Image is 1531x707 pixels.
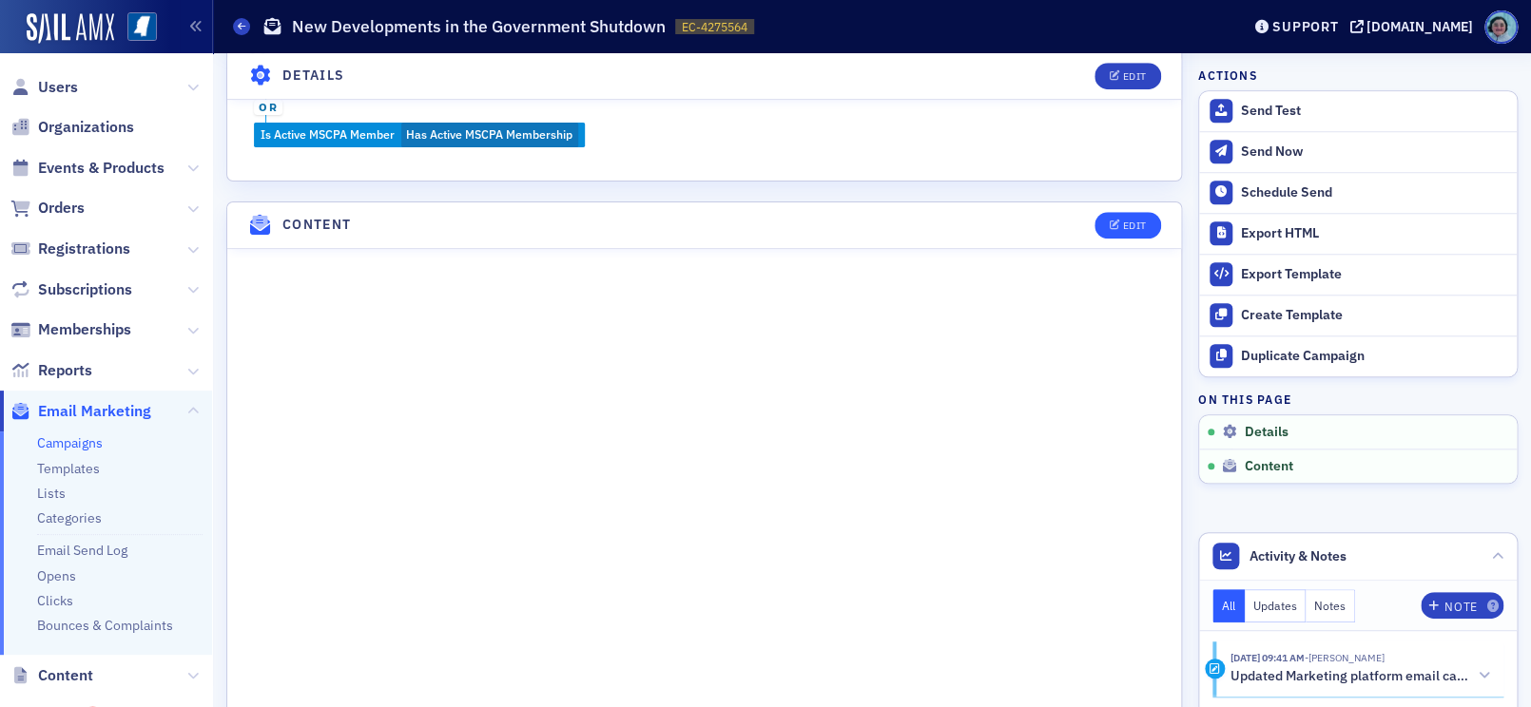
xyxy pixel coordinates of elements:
span: Email Marketing [38,401,151,422]
button: Note [1421,592,1503,619]
a: Lists [37,485,66,502]
span: Reports [38,360,92,381]
a: Create Template [1199,295,1517,335]
div: Export HTML [1241,225,1507,242]
h4: Details [282,67,345,86]
button: [DOMAIN_NAME] [1349,20,1480,33]
a: Memberships [10,319,131,340]
span: Subscriptions [38,279,132,300]
a: Subscriptions [10,279,132,300]
div: Note [1444,602,1477,612]
div: Send Test [1241,103,1507,120]
div: Activity [1205,659,1225,678]
div: Support [1272,18,1338,35]
div: [DOMAIN_NAME] [1366,18,1473,35]
a: Export HTML [1199,213,1517,254]
div: Send Now [1241,143,1507,161]
div: Create Template [1241,307,1507,324]
h1: New Developments in the Government Shutdown [292,15,666,38]
span: Details [1244,424,1288,441]
a: Campaigns [37,434,103,451]
div: Export Template [1241,266,1507,283]
span: EC-4275564 [682,19,747,35]
span: Orders [38,198,85,219]
a: Email Marketing [10,401,151,422]
a: Export Template [1199,254,1517,295]
span: Profile [1484,10,1518,44]
button: Updates [1245,589,1307,622]
div: Edit [1122,220,1146,231]
div: Duplicate Campaign [1241,348,1507,365]
a: Email Send Log [37,542,127,559]
button: Send Now [1199,131,1517,172]
a: Opens [37,567,76,584]
h4: Actions [1198,67,1257,84]
button: Updated Marketing platform email campaign: New Developments in the Government Shutdown [1230,666,1490,686]
span: Events & Products [38,158,165,179]
span: Content [38,665,93,686]
a: View Homepage [114,12,157,45]
a: Clicks [37,592,73,609]
a: Bounces & Complaints [37,617,173,634]
img: SailAMX [127,12,157,42]
button: Schedule Send [1199,172,1517,213]
h4: On this page [1198,391,1518,408]
span: Activity & Notes [1250,546,1347,566]
button: Duplicate Campaign [1199,335,1517,376]
a: Orders [10,198,85,219]
div: Schedule Send [1241,184,1507,201]
span: Rachel Shirley [1304,651,1384,664]
a: Users [10,77,78,98]
a: Categories [37,509,102,526]
img: SailAMX [27,13,114,44]
span: Organizations [38,117,134,138]
button: All [1212,589,1245,622]
span: Content [1244,458,1292,475]
a: Registrations [10,239,130,259]
button: Send Test [1199,91,1517,131]
a: Content [10,665,93,686]
time: 10/9/2025 09:41 AM [1230,651,1304,664]
h4: Content [282,215,352,235]
a: Templates [37,460,100,477]
div: Edit [1122,71,1146,82]
a: Reports [10,360,92,381]
h5: Updated Marketing platform email campaign: New Developments in the Government Shutdown [1230,668,1472,685]
button: Edit [1095,212,1160,239]
button: Edit [1095,63,1160,89]
a: Events & Products [10,158,165,179]
span: Memberships [38,319,131,340]
span: Users [38,77,78,98]
span: Registrations [38,239,130,259]
button: Notes [1306,589,1355,622]
a: Organizations [10,117,134,138]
